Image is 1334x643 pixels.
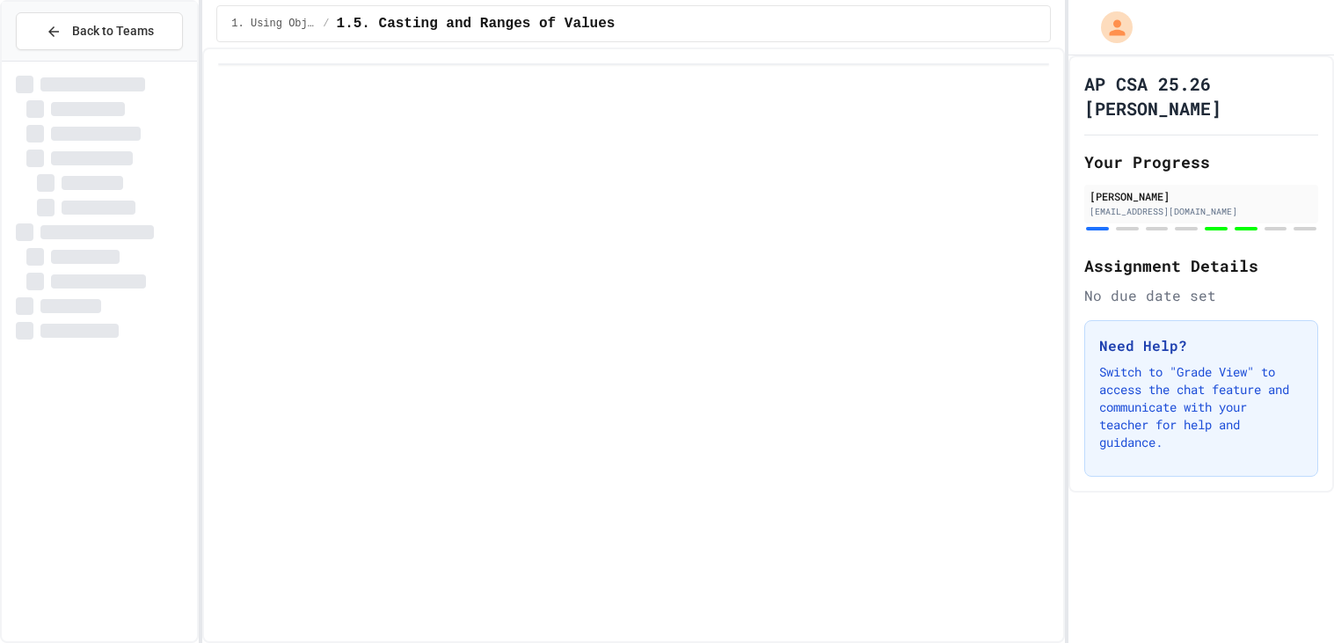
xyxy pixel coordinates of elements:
[1260,573,1316,625] iframe: chat widget
[1099,363,1303,451] p: Switch to "Grade View" to access the chat feature and communicate with your teacher for help and ...
[1090,188,1313,204] div: [PERSON_NAME]
[16,12,183,50] button: Back to Teams
[1084,285,1318,306] div: No due date set
[1084,253,1318,278] h2: Assignment Details
[1090,205,1313,218] div: [EMAIL_ADDRESS][DOMAIN_NAME]
[1099,335,1303,356] h3: Need Help?
[1084,150,1318,174] h2: Your Progress
[231,17,316,31] span: 1. Using Objects and Methods
[1083,7,1137,47] div: My Account
[1084,71,1318,121] h1: AP CSA 25.26 [PERSON_NAME]
[323,17,329,31] span: /
[72,22,154,40] span: Back to Teams
[1188,496,1316,571] iframe: chat widget
[337,13,616,34] span: 1.5. Casting and Ranges of Values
